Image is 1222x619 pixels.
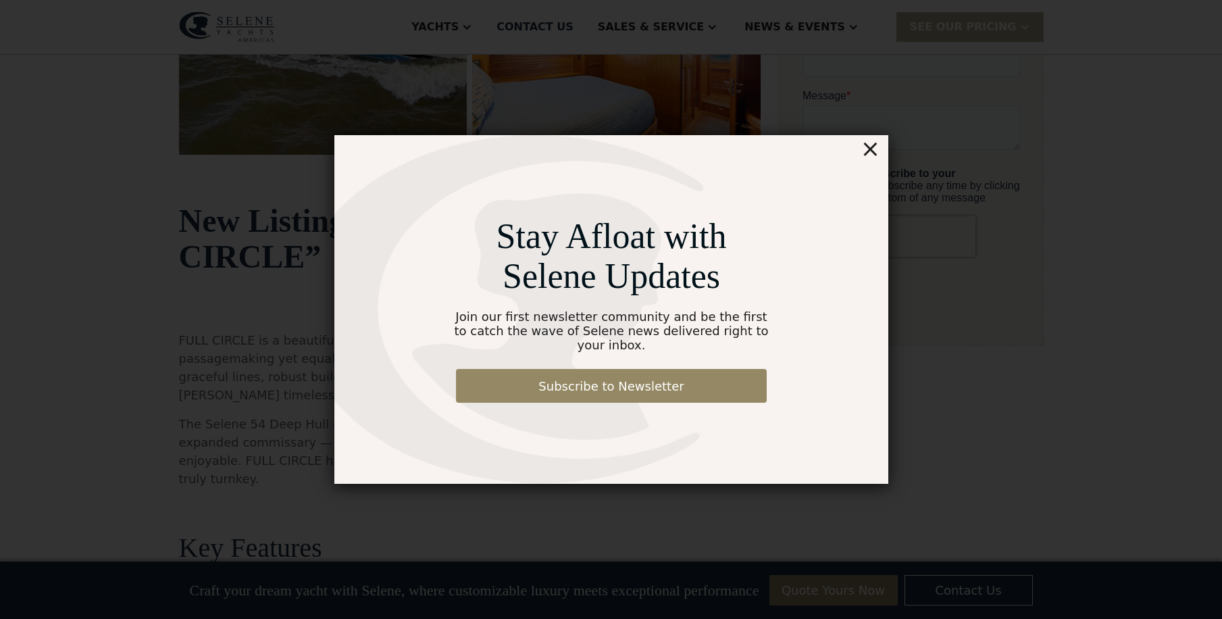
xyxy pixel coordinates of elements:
input: I want to subscribe to your Newsletter.Unsubscribe any time by clicking the link at the bottom of... [3,301,12,309]
span: Unsubscribe any time by clicking the link at the bottom of any message [3,300,218,336]
strong: I want to subscribe to your Newsletter. [3,300,153,324]
div: × [860,135,880,162]
div: Join our first newsletter community and be the first to catch the wave of Selene news delivered r... [447,309,775,352]
a: Subscribe to Newsletter [456,369,767,403]
div: Stay Afloat with Selene Updates [447,216,775,296]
